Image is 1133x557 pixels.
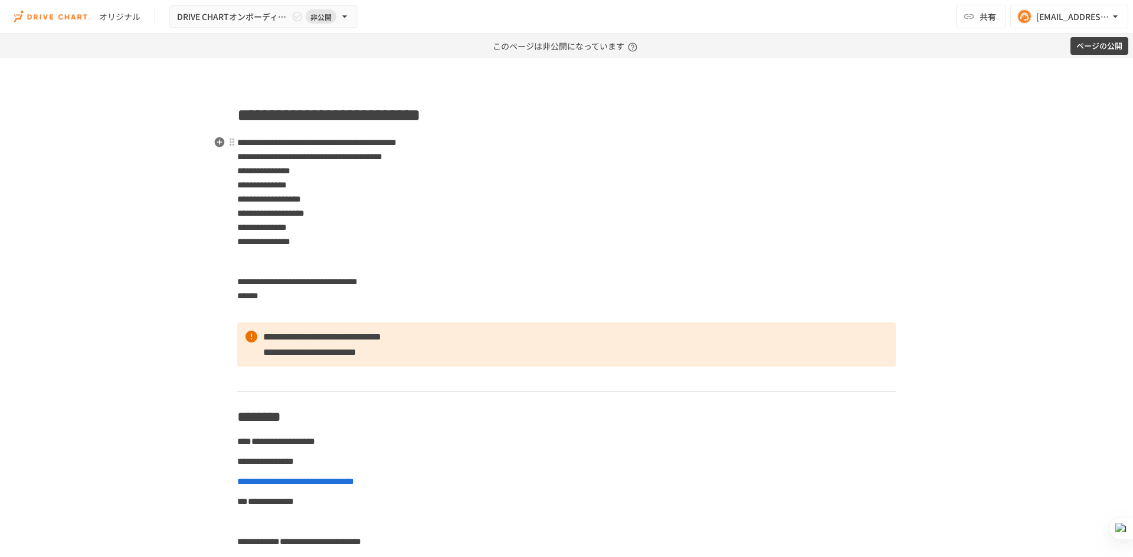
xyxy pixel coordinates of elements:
span: 非公開 [306,11,336,23]
button: ページの公開 [1070,37,1128,55]
p: このページは非公開になっています [493,34,641,58]
span: DRIVE CHARTオンボーディング_v4.6 [177,9,289,24]
div: [EMAIL_ADDRESS][DOMAIN_NAME] [1036,9,1109,24]
img: i9VDDS9JuLRLX3JIUyK59LcYp6Y9cayLPHs4hOxMB9W [14,7,90,26]
div: オリジナル [99,11,140,23]
span: 共有 [980,10,996,23]
button: [EMAIL_ADDRESS][DOMAIN_NAME] [1010,5,1128,28]
button: 共有 [956,5,1006,28]
button: DRIVE CHARTオンボーディング_v4.6非公開 [169,5,358,28]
